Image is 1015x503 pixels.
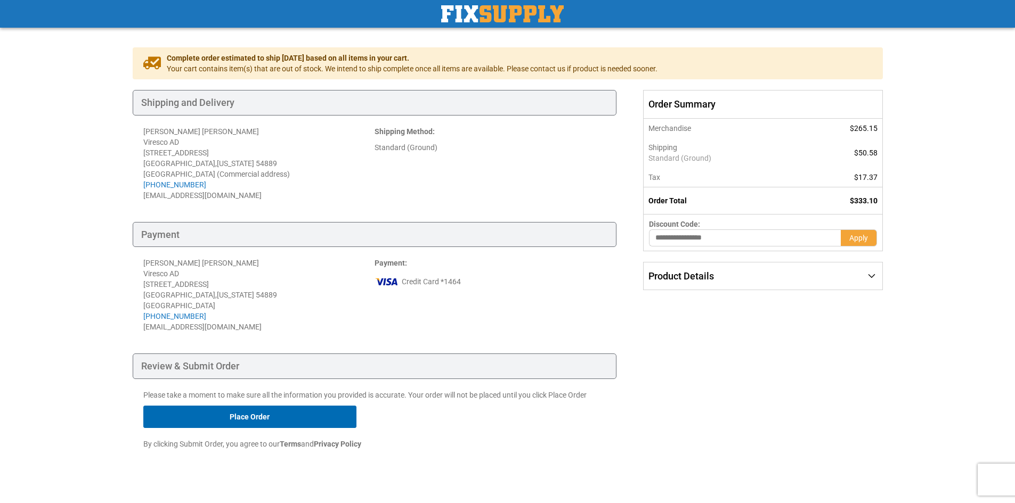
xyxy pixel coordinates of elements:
[375,274,606,290] div: Credit Card *1464
[143,390,606,400] p: Please take a moment to make sure all the information you provided is accurate. Your order will n...
[143,126,375,201] address: [PERSON_NAME] [PERSON_NAME] Viresco AD [STREET_ADDRESS] [GEOGRAPHIC_DATA] , 54889 [GEOGRAPHIC_DAT...
[143,258,375,321] div: [PERSON_NAME] [PERSON_NAME] Viresco AD [STREET_ADDRESS] [GEOGRAPHIC_DATA] , 54889 [GEOGRAPHIC_DATA]
[441,5,564,22] a: store logo
[375,142,606,153] div: Standard (Ground)
[143,312,206,320] a: [PHONE_NUMBER]
[217,159,254,168] span: [US_STATE]
[644,168,801,187] th: Tax
[143,439,606,449] p: By clicking Submit Order, you agree to our and
[375,259,405,267] span: Payment
[644,119,801,138] th: Merchandise
[643,90,882,119] span: Order Summary
[648,196,687,205] strong: Order Total
[648,143,677,152] span: Shipping
[143,323,262,331] span: [EMAIL_ADDRESS][DOMAIN_NAME]
[133,90,617,116] div: Shipping and Delivery
[648,153,795,163] span: Standard (Ground)
[133,353,617,379] div: Review & Submit Order
[143,406,356,428] button: Place Order
[167,53,657,63] span: Complete order estimated to ship [DATE] based on all items in your cart.
[854,149,878,157] span: $50.58
[143,180,206,189] a: [PHONE_NUMBER]
[217,291,254,299] span: [US_STATE]
[375,127,433,136] span: Shipping Method
[280,440,301,448] strong: Terms
[375,259,407,267] strong: :
[143,191,262,200] span: [EMAIL_ADDRESS][DOMAIN_NAME]
[441,5,564,22] img: Fix Industrial Supply
[167,63,657,74] span: Your cart contains item(s) that are out of stock. We intend to ship complete once all items are a...
[850,196,878,205] span: $333.10
[850,124,878,133] span: $265.15
[849,234,868,242] span: Apply
[854,173,878,182] span: $17.37
[133,222,617,248] div: Payment
[314,440,361,448] strong: Privacy Policy
[375,274,399,290] img: vi.png
[375,127,435,136] strong: :
[649,220,700,228] span: Discount Code:
[841,229,877,246] button: Apply
[648,270,714,282] span: Product Details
